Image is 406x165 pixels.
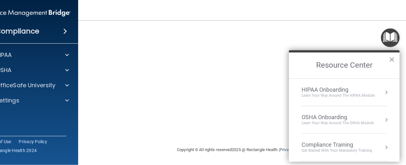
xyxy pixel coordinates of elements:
div: Resource Center [289,50,400,162]
h2: Resource Center [289,52,400,78]
div: HIPAA Onboarding [302,86,375,93]
div: Compliance Training [302,141,372,148]
button: Close [389,54,395,64]
div: Get Started with your mandatory training [302,148,372,153]
div: Copyright © All rights reserved 2025 @ Rectangle Health | | [138,140,369,160]
div: Learn Your Way around the HIPAA module [302,93,375,98]
a: Privacy Policy [19,138,47,145]
button: Open Resource Center [381,28,400,47]
div: OSHA Onboarding [302,114,374,121]
a: Privacy Policy [280,147,305,152]
div: Learn your way around the OSHA module [302,120,374,126]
